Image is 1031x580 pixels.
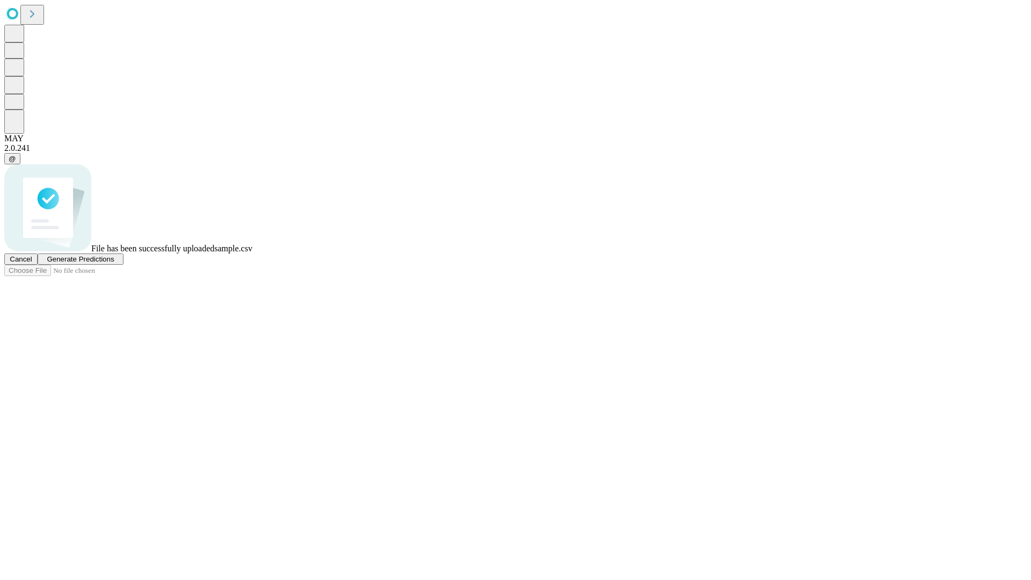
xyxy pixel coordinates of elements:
span: @ [9,155,16,163]
button: Cancel [4,253,38,265]
span: Generate Predictions [47,255,114,263]
span: File has been successfully uploaded [91,244,214,253]
button: Generate Predictions [38,253,124,265]
span: sample.csv [214,244,252,253]
button: @ [4,153,20,164]
div: MAY [4,134,1027,143]
span: Cancel [10,255,32,263]
div: 2.0.241 [4,143,1027,153]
